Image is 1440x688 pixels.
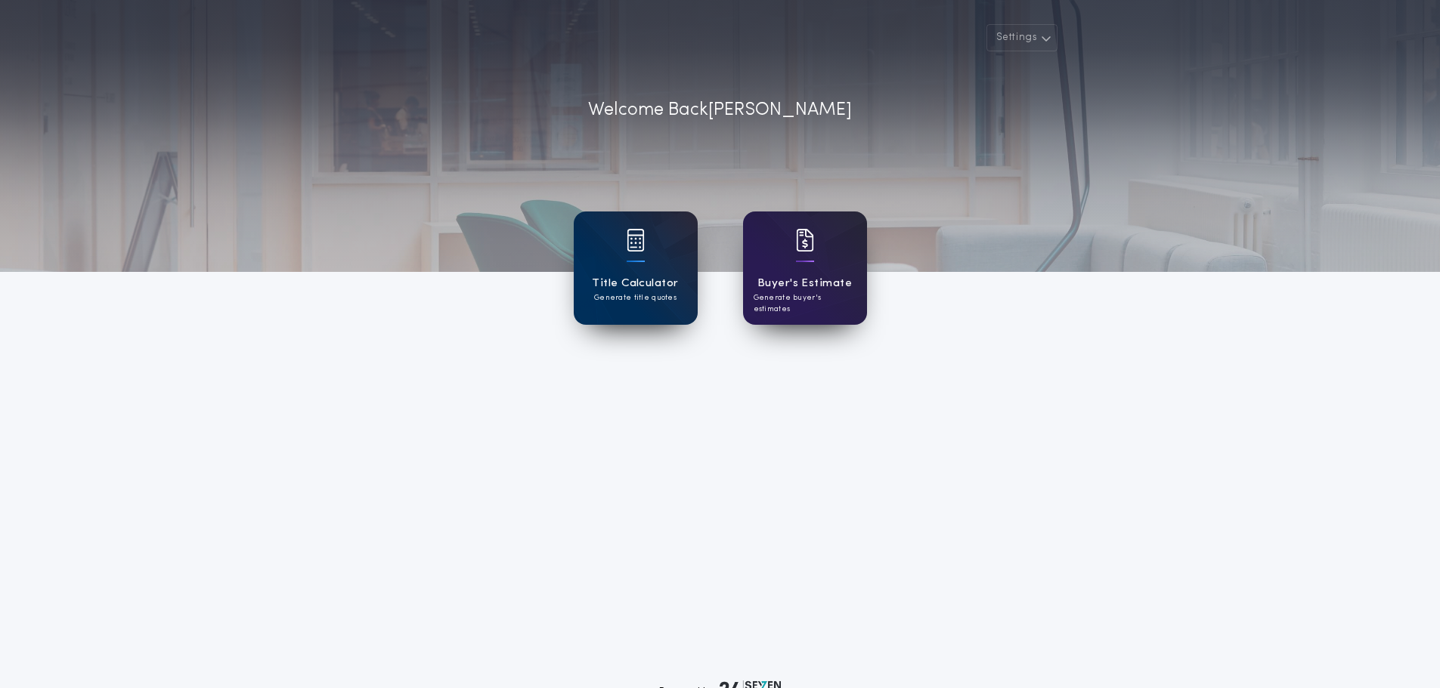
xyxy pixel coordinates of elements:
[594,292,677,304] p: Generate title quotes
[754,292,856,315] p: Generate buyer's estimates
[796,229,814,251] img: card icon
[588,97,852,124] p: Welcome Back [PERSON_NAME]
[757,275,852,292] h1: Buyer's Estimate
[627,229,645,251] img: card icon
[986,24,1058,51] button: Settings
[743,211,867,325] a: card iconBuyer's EstimateGenerate buyer's estimates
[592,275,678,292] h1: Title Calculator
[574,211,698,325] a: card iconTitle CalculatorGenerate title quotes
